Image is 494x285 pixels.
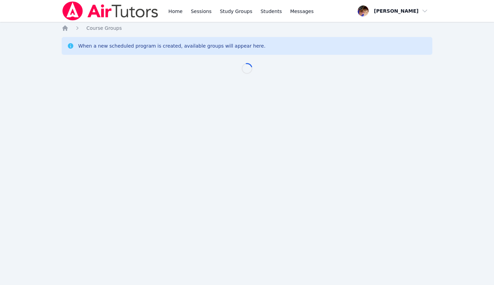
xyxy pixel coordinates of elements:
span: Course Groups [86,25,122,31]
a: Course Groups [86,25,122,32]
nav: Breadcrumb [62,25,432,32]
span: Messages [290,8,314,15]
img: Air Tutors [62,1,159,21]
div: When a new scheduled program is created, available groups will appear here. [78,42,265,49]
